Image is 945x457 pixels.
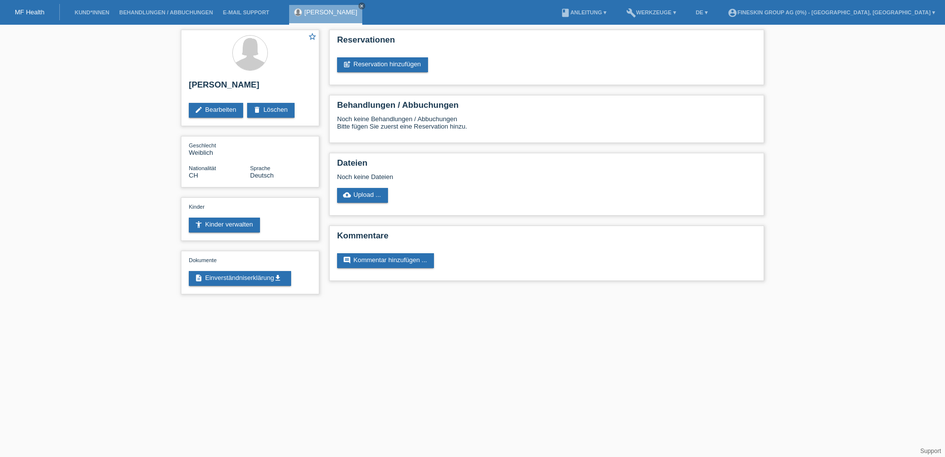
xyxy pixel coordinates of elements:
[337,173,639,181] div: Noch keine Dateien
[337,100,756,115] h2: Behandlungen / Abbuchungen
[218,9,274,15] a: E-Mail Support
[337,35,756,50] h2: Reservationen
[189,172,198,179] span: Schweiz
[560,8,570,18] i: book
[728,8,737,18] i: account_circle
[195,106,203,114] i: edit
[343,256,351,264] i: comment
[114,9,218,15] a: Behandlungen / Abbuchungen
[189,80,311,95] h2: [PERSON_NAME]
[626,8,636,18] i: build
[250,172,274,179] span: Deutsch
[359,3,364,8] i: close
[189,218,260,232] a: accessibility_newKinder verwalten
[189,165,216,171] span: Nationalität
[70,9,114,15] a: Kund*innen
[337,253,434,268] a: commentKommentar hinzufügen ...
[189,257,216,263] span: Dokumente
[691,9,713,15] a: DE ▾
[337,158,756,173] h2: Dateien
[337,188,388,203] a: cloud_uploadUpload ...
[337,115,756,137] div: Noch keine Behandlungen / Abbuchungen Bitte fügen Sie zuerst eine Reservation hinzu.
[556,9,611,15] a: bookAnleitung ▾
[195,274,203,282] i: description
[358,2,365,9] a: close
[274,274,282,282] i: get_app
[723,9,940,15] a: account_circleFineSkin Group AG (0%) - [GEOGRAPHIC_DATA], [GEOGRAPHIC_DATA] ▾
[253,106,261,114] i: delete
[343,60,351,68] i: post_add
[247,103,295,118] a: deleteLöschen
[337,57,428,72] a: post_addReservation hinzufügen
[250,165,270,171] span: Sprache
[308,32,317,41] i: star_border
[189,271,291,286] a: descriptionEinverständniserklärungget_app
[189,141,250,156] div: Weiblich
[343,191,351,199] i: cloud_upload
[15,8,44,16] a: MF Health
[189,204,205,210] span: Kinder
[189,142,216,148] span: Geschlecht
[189,103,243,118] a: editBearbeiten
[621,9,681,15] a: buildWerkzeuge ▾
[337,231,756,246] h2: Kommentare
[195,221,203,228] i: accessibility_new
[920,448,941,455] a: Support
[308,32,317,43] a: star_border
[304,8,357,16] a: [PERSON_NAME]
